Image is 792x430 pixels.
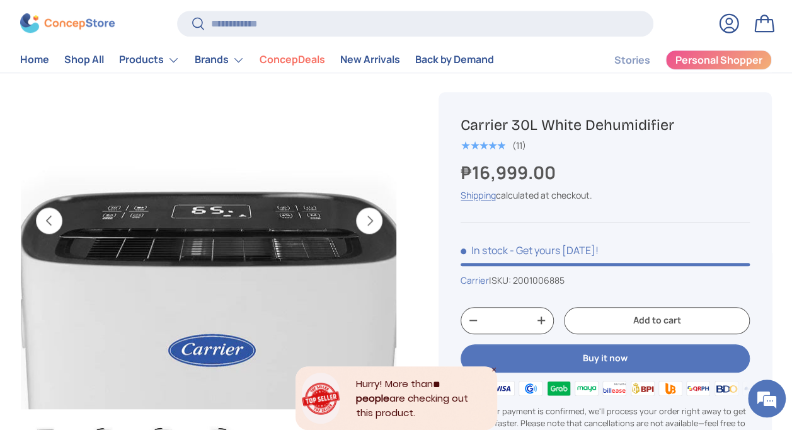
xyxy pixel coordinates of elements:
[73,132,174,260] span: We're online!
[488,274,564,286] span: |
[573,379,600,398] img: maya
[657,379,684,398] img: ubp
[489,379,517,398] img: visa
[415,48,494,73] a: Back by Demand
[461,344,750,373] button: Buy it now
[461,189,750,202] div: calculated at checkout.
[614,48,650,73] a: Stories
[187,47,252,73] summary: Brands
[665,50,772,70] a: Personal Shopper
[461,137,525,151] a: 5.0 out of 5.0 stars (11)
[564,307,750,334] button: Add to cart
[584,47,772,73] nav: Secondary
[509,243,598,257] p: - Get yours [DATE]!
[461,115,750,134] h1: Carrier 30L White Dehumidifier
[20,14,115,33] img: ConcepStore
[461,160,558,184] strong: ₱16,999.00
[461,140,505,151] div: 5.0 out of 5.0 stars
[713,379,740,398] img: bdo
[461,139,505,152] span: ★★★★★
[64,48,104,73] a: Shop All
[260,48,325,73] a: ConcepDeals
[112,47,187,73] summary: Products
[20,47,494,73] nav: Primary
[740,379,768,398] img: metrobank
[517,379,544,398] img: gcash
[544,379,572,398] img: grabpay
[512,141,525,151] div: (11)
[512,274,564,286] span: 2001006885
[461,274,488,286] a: Carrier
[461,243,507,257] span: In stock
[629,379,657,398] img: bpi
[675,55,762,66] span: Personal Shopper
[66,71,212,87] div: Chat with us now
[491,274,510,286] span: SKU:
[6,292,240,336] textarea: Type your message and hit 'Enter'
[600,379,628,398] img: billease
[491,366,497,373] div: Close
[461,189,495,201] a: Shipping
[207,6,237,37] div: Minimize live chat window
[684,379,712,398] img: qrph
[20,48,49,73] a: Home
[340,48,400,73] a: New Arrivals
